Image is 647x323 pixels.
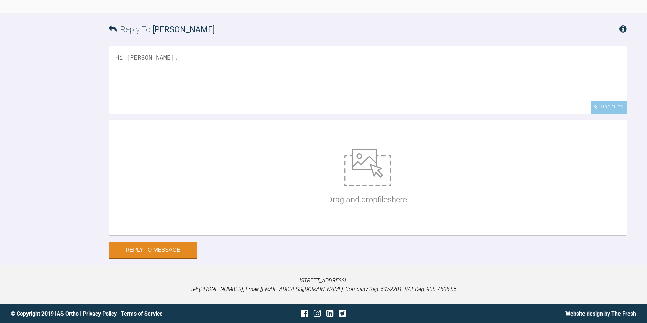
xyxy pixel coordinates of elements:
textarea: Hi [PERSON_NAME], [109,46,627,114]
div: © Copyright 2019 IAS Ortho | | [11,309,219,318]
p: [STREET_ADDRESS]. Tel: [PHONE_NUMBER], Email: [EMAIL_ADDRESS][DOMAIN_NAME], Company Reg: 6452201,... [11,276,636,294]
a: Website design by The Fresh [565,310,636,317]
button: Reply to Message [109,242,197,258]
p: Drag and drop files here! [327,193,409,206]
a: Privacy Policy [83,310,117,317]
div: Hide Files [591,101,627,114]
a: Terms of Service [121,310,163,317]
span: [PERSON_NAME] [152,25,215,34]
h3: Reply To [109,23,215,36]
